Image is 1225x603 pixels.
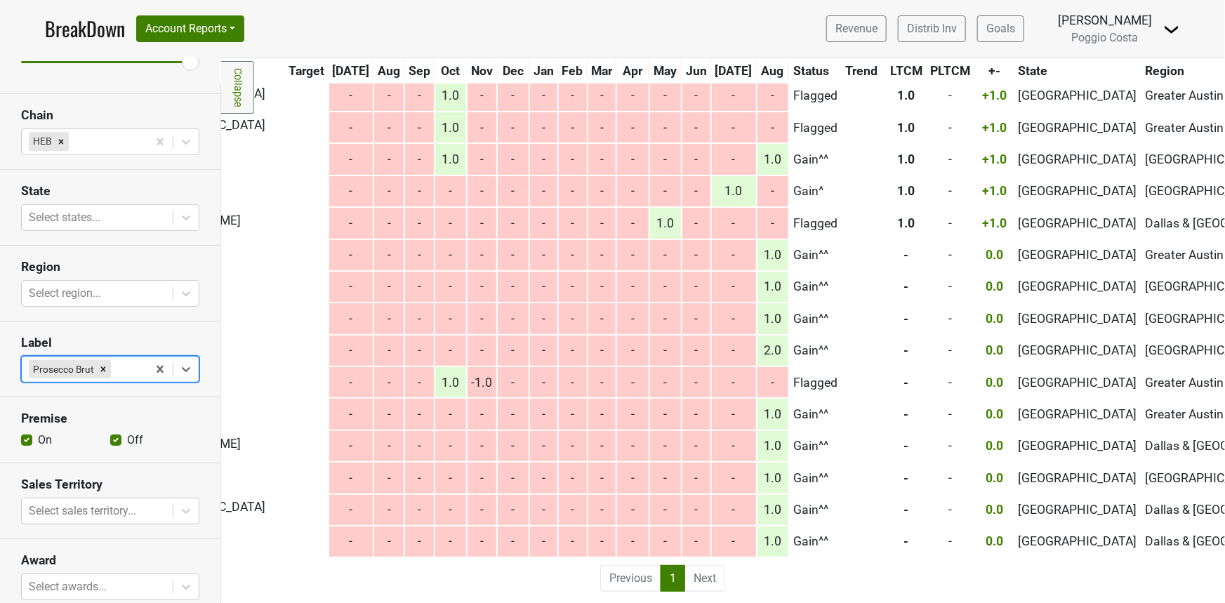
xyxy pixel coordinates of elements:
[631,184,635,198] span: -
[845,64,878,78] span: Trend
[388,312,391,326] span: -
[542,312,545,326] span: -
[664,248,668,262] span: -
[975,58,1014,84] th: +-: activate to sort column ascending
[418,216,421,230] span: -
[418,376,421,390] span: -
[600,216,604,230] span: -
[512,376,515,390] span: -
[927,58,974,84] th: PLTCM: activate to sort column ascending
[664,312,668,326] span: -
[388,216,391,230] span: -
[764,343,781,357] span: 2.0
[21,411,199,426] h3: Premise
[571,471,574,485] span: -
[986,439,1003,453] span: 0.0
[1019,279,1137,293] span: [GEOGRAPHIC_DATA]
[771,376,774,390] span: -
[1019,407,1137,421] span: [GEOGRAPHIC_DATA]
[388,439,391,453] span: -
[600,184,604,198] span: -
[350,407,353,421] span: -
[449,312,452,326] span: -
[931,64,971,78] span: PLTCM
[732,279,736,293] span: -
[764,152,781,166] span: 1.0
[388,121,391,135] span: -
[732,152,736,166] span: -
[418,121,421,135] span: -
[631,216,635,230] span: -
[725,184,743,198] span: 1.0
[571,152,574,166] span: -
[449,343,452,357] span: -
[480,439,484,453] span: -
[631,407,635,421] span: -
[986,279,1003,293] span: 0.0
[1019,439,1137,453] span: [GEOGRAPHIC_DATA]
[418,471,421,485] span: -
[449,439,452,453] span: -
[418,184,421,198] span: -
[1019,312,1137,326] span: [GEOGRAPHIC_DATA]
[600,279,604,293] span: -
[53,132,69,150] div: Remove HEB
[631,88,635,102] span: -
[695,471,698,485] span: -
[350,88,353,102] span: -
[771,216,774,230] span: -
[986,376,1003,390] span: 0.0
[588,58,616,84] th: Mar: activate to sort column ascending
[388,279,391,293] span: -
[285,58,328,84] th: Target: activate to sort column ascending
[904,312,909,326] span: -
[512,121,515,135] span: -
[664,184,668,198] span: -
[1019,152,1137,166] span: [GEOGRAPHIC_DATA]
[350,152,353,166] span: -
[977,15,1024,42] a: Goals
[350,471,353,485] span: -
[732,248,736,262] span: -
[571,439,574,453] span: -
[764,407,781,421] span: 1.0
[757,58,789,84] th: Aug: activate to sort column ascending
[95,360,111,378] div: Remove Prosecco Brut
[661,565,685,592] a: 1
[898,88,915,102] span: 1.0
[898,15,966,42] a: Distrib Inv
[732,312,736,326] span: -
[949,184,953,198] span: -
[826,15,887,42] a: Revenue
[631,343,635,357] span: -
[1145,88,1224,102] span: Greater Austin
[732,471,736,485] span: -
[790,240,841,270] td: Gain^^
[480,343,484,357] span: -
[542,439,545,453] span: -
[790,176,841,206] td: Gain^
[38,432,52,449] label: On
[887,58,926,84] th: LTCM: activate to sort column ascending
[1019,88,1137,102] span: [GEOGRAPHIC_DATA]
[1019,121,1137,135] span: [GEOGRAPHIC_DATA]
[904,279,909,293] span: -
[559,58,587,84] th: Feb: activate to sort column ascending
[657,216,675,230] span: 1.0
[600,248,604,262] span: -
[664,121,668,135] span: -
[449,184,452,198] span: -
[471,376,492,390] span: -1.0
[468,58,496,84] th: Nov: activate to sort column ascending
[542,216,545,230] span: -
[617,58,649,84] th: Apr: activate to sort column ascending
[982,152,1007,166] span: +1.0
[949,88,953,102] span: -
[949,376,953,390] span: -
[949,439,953,453] span: -
[442,376,459,390] span: 1.0
[350,216,353,230] span: -
[771,184,774,198] span: -
[350,376,353,390] span: -
[442,88,459,102] span: 1.0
